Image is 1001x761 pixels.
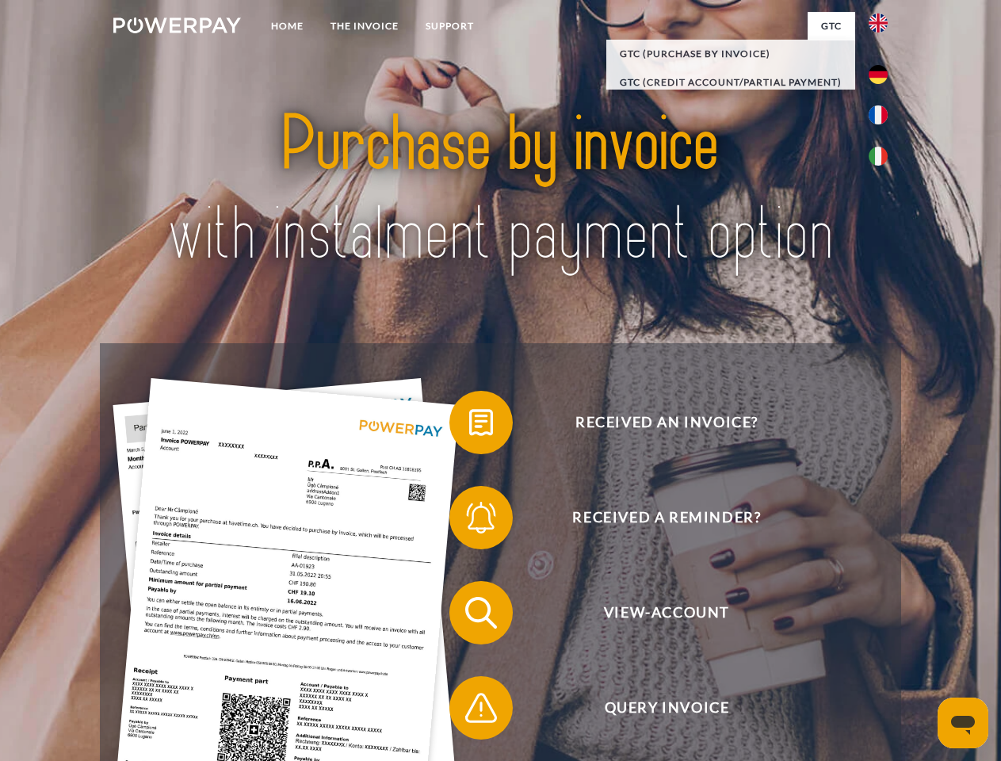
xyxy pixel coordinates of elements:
[258,12,317,40] a: Home
[869,13,888,33] img: en
[317,12,412,40] a: THE INVOICE
[472,581,861,644] span: View-Account
[461,498,501,537] img: qb_bell.svg
[869,105,888,124] img: fr
[472,486,861,549] span: Received a reminder?
[808,12,855,40] a: GTC
[606,40,855,68] a: GTC (Purchase by invoice)
[151,76,850,304] img: title-powerpay_en.svg
[472,676,861,740] span: Query Invoice
[461,593,501,633] img: qb_search.svg
[113,17,241,33] img: logo-powerpay-white.svg
[449,486,862,549] button: Received a reminder?
[869,65,888,84] img: de
[449,676,862,740] button: Query Invoice
[461,403,501,442] img: qb_bill.svg
[449,391,862,454] button: Received an invoice?
[869,147,888,166] img: it
[412,12,487,40] a: Support
[606,68,855,97] a: GTC (Credit account/partial payment)
[472,391,861,454] span: Received an invoice?
[938,698,988,748] iframe: Button to launch messaging window
[461,688,501,728] img: qb_warning.svg
[449,581,862,644] button: View-Account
